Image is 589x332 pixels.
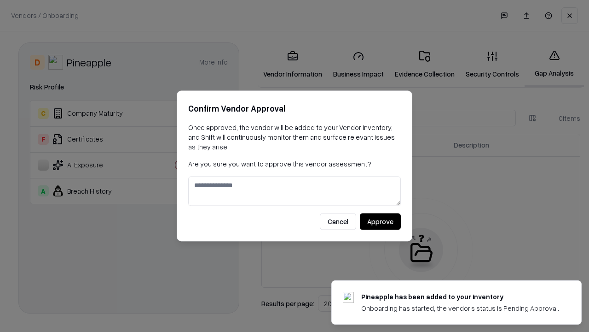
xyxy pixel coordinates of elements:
p: Are you sure you want to approve this vendor assessment? [188,159,401,169]
h2: Confirm Vendor Approval [188,102,401,115]
div: Pineapple has been added to your inventory [361,292,559,302]
button: Approve [360,213,401,230]
img: pineappleenergy.com [343,292,354,303]
div: Onboarding has started, the vendor's status is Pending Approval. [361,303,559,313]
p: Once approved, the vendor will be added to your Vendor Inventory, and Shift will continuously mon... [188,123,401,152]
button: Cancel [320,213,356,230]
